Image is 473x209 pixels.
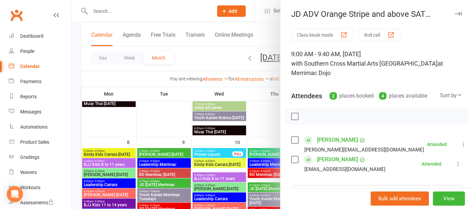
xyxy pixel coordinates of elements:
[7,186,23,202] div: Open Intercom Messenger
[379,92,386,100] div: 4
[9,74,71,89] a: Payments
[291,29,353,41] button: Class kiosk mode
[359,29,400,41] button: Roll call
[291,91,322,101] div: Attendees
[20,48,34,54] div: People
[20,139,49,145] div: Product Sales
[9,119,71,135] a: Automations
[8,7,25,24] a: Clubworx
[330,92,337,100] div: 2
[433,191,465,206] button: View
[304,165,385,174] div: [EMAIL_ADDRESS][DOMAIN_NAME]
[9,59,71,74] a: Calendar
[9,89,71,104] a: Reports
[280,9,473,19] div: JD ADV Orange Stripe and above SAT Merrimac
[20,200,54,205] div: Assessments
[427,142,447,147] div: Attended
[9,135,71,150] a: Product Sales
[9,180,71,195] a: Workouts
[20,64,40,69] div: Calendar
[20,170,37,175] div: Waivers
[379,91,427,101] div: places available
[371,191,429,206] button: Bulk add attendees
[20,94,37,99] div: Reports
[291,49,462,78] div: 9:00 AM - 9:40 AM, [DATE]
[9,29,71,44] a: Dashboard
[9,44,71,59] a: People
[20,154,39,160] div: Gradings
[9,150,71,165] a: Gradings
[330,91,374,101] div: places booked
[20,33,43,39] div: Dashboard
[20,79,41,84] div: Payments
[20,185,40,190] div: Workouts
[291,60,438,67] span: with Southern Cross Martial Arts [GEOGRAPHIC_DATA]
[317,135,358,145] a: [PERSON_NAME]
[20,124,47,130] div: Automations
[9,165,71,180] a: Waivers
[9,104,71,119] a: Messages
[291,185,462,199] input: Search to add attendees
[440,91,462,100] div: Sort by
[304,145,424,154] div: [PERSON_NAME][EMAIL_ADDRESS][DOMAIN_NAME]
[421,162,441,166] div: Attended
[20,109,41,114] div: Messages
[317,154,358,165] a: [PERSON_NAME]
